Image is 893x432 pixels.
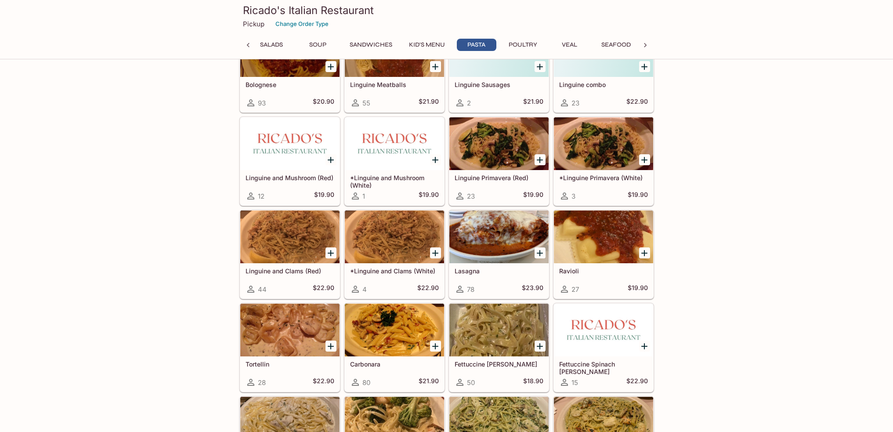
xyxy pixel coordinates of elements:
[246,174,334,182] h5: Linguine and Mushroom (Red)
[258,192,264,200] span: 12
[419,377,439,388] h5: $21.90
[628,191,648,201] h5: $19.90
[243,4,651,17] h3: Ricado's Italian Restaurant
[252,39,291,51] button: Salads
[626,377,648,388] h5: $22.90
[626,98,648,108] h5: $22.90
[571,378,578,387] span: 15
[325,247,336,258] button: Add Linguine and Clams (Red)
[639,247,650,258] button: Add Ravioli
[240,211,340,263] div: Linguine and Clams (Red)
[404,39,450,51] button: Kid's Menu
[325,61,336,72] button: Add Bolognese
[628,284,648,294] h5: $19.90
[344,303,445,392] a: Carbonara80$21.90
[553,117,654,206] a: *Linguine Primavera (White)3$19.90
[362,192,365,200] span: 1
[523,98,543,108] h5: $21.90
[313,98,334,108] h5: $20.90
[597,39,636,51] button: Seafood
[246,267,334,275] h5: Linguine and Clams (Red)
[325,341,336,352] button: Add Tortellin
[243,20,264,28] p: Pickup
[449,304,549,356] div: Fettuccine Alfredo
[298,39,338,51] button: Soup
[419,98,439,108] h5: $21.90
[467,99,471,107] span: 2
[449,117,549,206] a: Linguine Primavera (Red)23$19.90
[449,117,549,170] div: Linguine Primavera (Red)
[362,378,370,387] span: 80
[240,210,340,299] a: Linguine and Clams (Red)44$22.90
[455,174,543,182] h5: Linguine Primavera (Red)
[430,154,441,165] button: Add *Linguine and Mushroom (White)
[430,61,441,72] button: Add Linguine Meatballs
[240,304,340,356] div: Tortellin
[457,39,496,51] button: Pasta
[554,304,653,356] div: Fettuccine Spinach Alfredo
[350,81,439,88] h5: Linguine Meatballs
[535,61,546,72] button: Add Linguine Sausages
[362,285,367,294] span: 4
[503,39,543,51] button: Poultry
[559,267,648,275] h5: Ravioli
[559,81,648,88] h5: Linguine combo
[430,247,441,258] button: Add *Linguine and Clams (White)
[345,304,444,356] div: Carbonara
[559,360,648,375] h5: Fettuccine Spinach [PERSON_NAME]
[535,154,546,165] button: Add Linguine Primavera (Red)
[313,284,334,294] h5: $22.90
[455,267,543,275] h5: Lasagna
[240,117,340,170] div: Linguine and Mushroom (Red)
[571,192,575,200] span: 3
[535,247,546,258] button: Add Lasagna
[240,303,340,392] a: Tortellin28$22.90
[350,174,439,189] h5: *Linguine and Mushroom (White)
[246,360,334,368] h5: Tortellin
[455,81,543,88] h5: Linguine Sausages
[258,99,266,107] span: 93
[246,81,334,88] h5: Bolognese
[240,24,340,77] div: Bolognese
[523,377,543,388] h5: $18.90
[523,191,543,201] h5: $19.90
[571,99,579,107] span: 23
[467,378,475,387] span: 50
[258,285,267,294] span: 44
[430,341,441,352] button: Add Carbonara
[449,211,549,263] div: Lasagna
[571,285,579,294] span: 27
[553,24,654,113] a: Linguine combo23$22.90
[553,303,654,392] a: Fettuccine Spinach [PERSON_NAME]15$22.90
[639,341,650,352] button: Add Fettuccine Spinach Alfredo
[522,284,543,294] h5: $23.90
[417,284,439,294] h5: $22.90
[467,285,474,294] span: 78
[449,303,549,392] a: Fettuccine [PERSON_NAME]50$18.90
[554,211,653,263] div: Ravioli
[550,39,589,51] button: Veal
[344,210,445,299] a: *Linguine and Clams (White)4$22.90
[240,24,340,113] a: Bolognese93$20.90
[240,117,340,206] a: Linguine and Mushroom (Red)12$19.90
[271,17,333,31] button: Change Order Type
[313,377,334,388] h5: $22.90
[345,117,444,170] div: *Linguine and Mushroom (White)
[419,191,439,201] h5: $19.90
[345,39,397,51] button: Sandwiches
[345,24,444,77] div: Linguine Meatballs
[449,210,549,299] a: Lasagna78$23.90
[362,99,370,107] span: 55
[345,211,444,263] div: *Linguine and Clams (White)
[554,117,653,170] div: *Linguine Primavera (White)
[455,360,543,368] h5: Fettuccine [PERSON_NAME]
[344,117,445,206] a: *Linguine and Mushroom (White)1$19.90
[553,210,654,299] a: Ravioli27$19.90
[449,24,549,113] a: Linguine Sausages2$21.90
[467,192,475,200] span: 23
[344,24,445,113] a: Linguine Meatballs55$21.90
[639,154,650,165] button: Add *Linguine Primavera (White)
[350,360,439,368] h5: Carbonara
[258,378,266,387] span: 28
[535,341,546,352] button: Add Fettuccine Alfredo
